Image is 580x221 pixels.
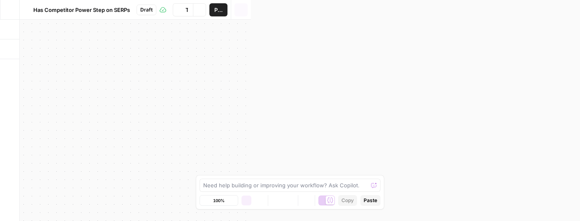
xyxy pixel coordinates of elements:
[209,3,227,16] button: Publish
[214,6,223,14] span: Publish
[140,6,153,14] span: Draft
[186,6,188,14] span: Test Workflow
[213,197,225,204] span: 100%
[33,6,130,14] span: Has Competitor Power Step on SERPs
[173,3,193,16] button: Test Workflow
[21,3,135,16] button: Has Competitor Power Step on SERPs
